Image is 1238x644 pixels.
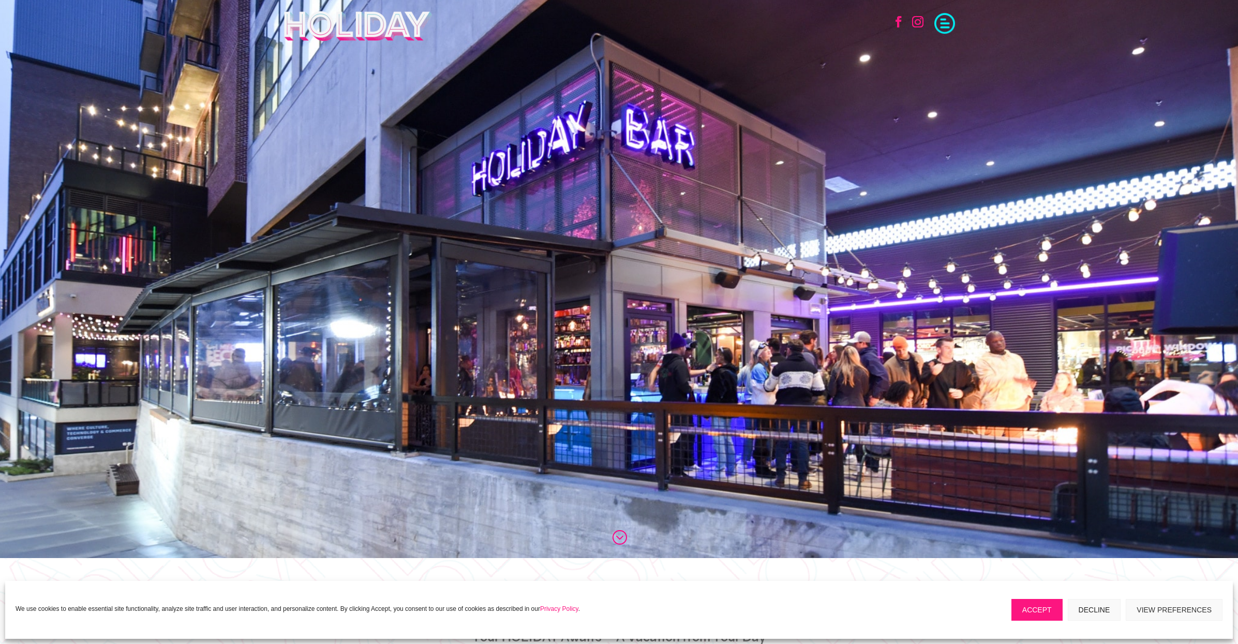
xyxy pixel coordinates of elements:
button: Accept [1011,599,1063,621]
img: Holiday [283,10,434,41]
p: We use cookies to enable essential site functionality, analyze site traffic and user interaction,... [16,604,580,613]
a: Follow on Facebook [887,10,910,33]
button: View preferences [1126,599,1222,621]
a: Holiday [283,35,434,43]
a: ; [611,529,627,545]
a: Privacy Policy [540,605,578,612]
a: Follow on Instagram [906,10,929,33]
button: Decline [1068,599,1121,621]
